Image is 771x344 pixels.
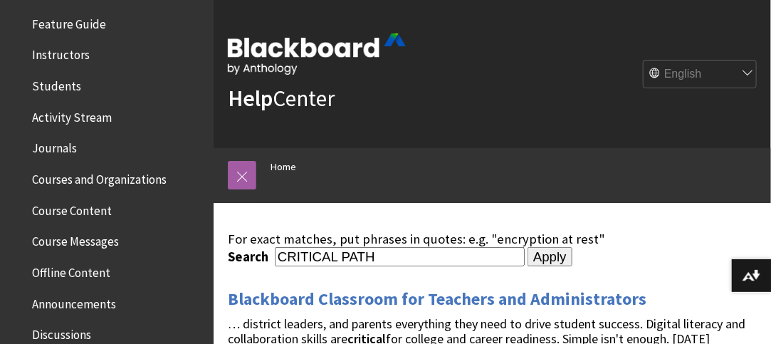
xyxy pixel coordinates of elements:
label: Search [228,249,272,265]
span: Announcements [32,292,116,311]
span: Students [32,74,81,93]
span: Instructors [32,43,90,63]
a: Blackboard Classroom for Teachers and Administrators [228,288,646,311]
span: Activity Stream [32,105,112,125]
span: Course Messages [32,230,119,249]
span: Discussions [32,323,91,342]
div: For exact matches, put phrases in quotes: e.g. "encryption at rest" [228,231,757,247]
span: Offline Content [32,261,110,280]
span: Course Content [32,199,112,218]
a: HelpCenter [228,84,335,113]
span: Courses and Organizations [32,167,167,187]
input: Apply [528,247,572,267]
span: Journals [32,137,77,156]
strong: Help [228,84,273,113]
span: Feature Guide [32,12,106,31]
select: Site Language Selector [644,61,757,89]
img: Blackboard by Anthology [228,33,406,75]
a: Home [271,158,296,176]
